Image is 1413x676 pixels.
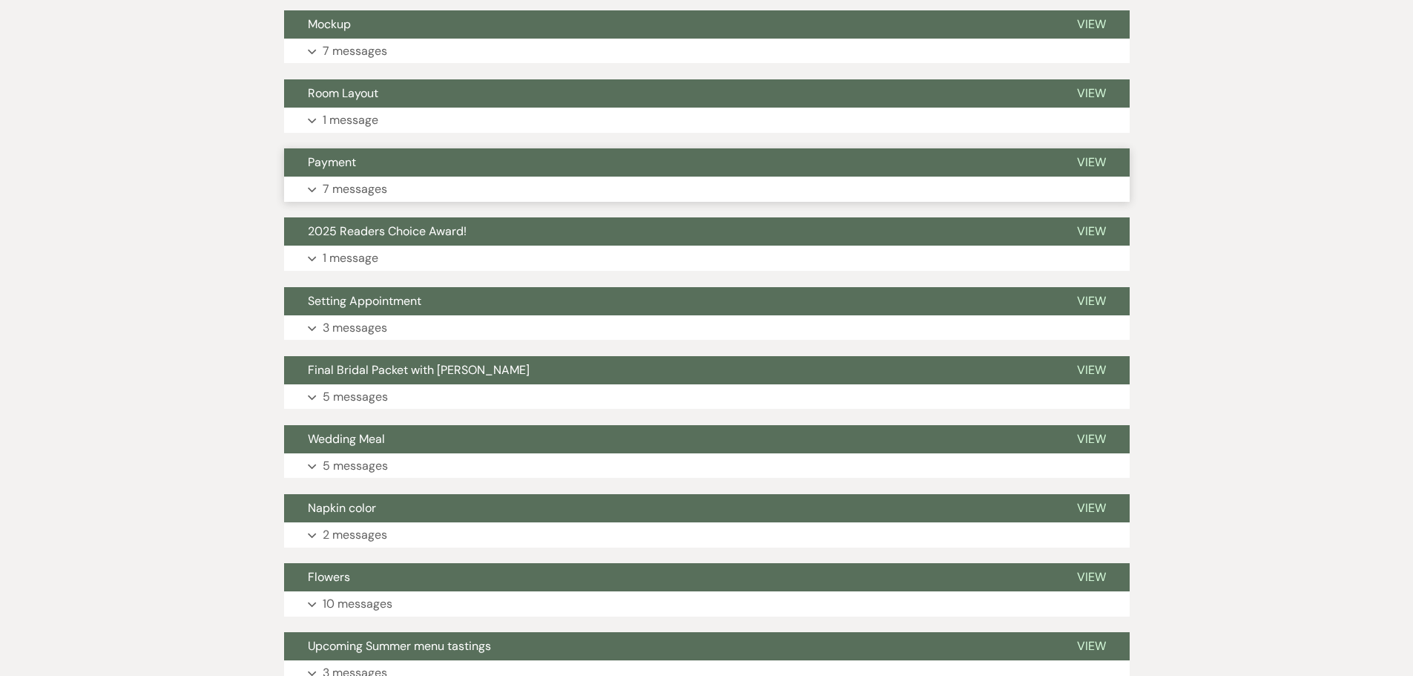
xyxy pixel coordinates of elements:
[284,315,1130,341] button: 3 messages
[284,287,1053,315] button: Setting Appointment
[308,431,385,447] span: Wedding Meal
[308,362,530,378] span: Final Bridal Packet with [PERSON_NAME]
[1053,563,1130,591] button: View
[323,594,392,614] p: 10 messages
[284,563,1053,591] button: Flowers
[284,246,1130,271] button: 1 message
[1053,217,1130,246] button: View
[1053,79,1130,108] button: View
[284,148,1053,177] button: Payment
[284,522,1130,548] button: 2 messages
[308,569,350,585] span: Flowers
[323,387,388,407] p: 5 messages
[1077,638,1106,654] span: View
[1053,425,1130,453] button: View
[1077,85,1106,101] span: View
[1053,632,1130,660] button: View
[1077,431,1106,447] span: View
[284,79,1053,108] button: Room Layout
[1077,293,1106,309] span: View
[284,453,1130,479] button: 5 messages
[1077,223,1106,239] span: View
[308,223,467,239] span: 2025 Readers Choice Award!
[284,494,1053,522] button: Napkin color
[323,318,387,338] p: 3 messages
[1053,287,1130,315] button: View
[284,384,1130,410] button: 5 messages
[284,425,1053,453] button: Wedding Meal
[323,111,378,130] p: 1 message
[308,293,421,309] span: Setting Appointment
[1077,500,1106,516] span: View
[1077,362,1106,378] span: View
[308,500,376,516] span: Napkin color
[284,356,1053,384] button: Final Bridal Packet with [PERSON_NAME]
[1053,148,1130,177] button: View
[1077,16,1106,32] span: View
[284,39,1130,64] button: 7 messages
[323,180,387,199] p: 7 messages
[284,177,1130,202] button: 7 messages
[284,10,1053,39] button: Mockup
[323,249,378,268] p: 1 message
[284,217,1053,246] button: 2025 Readers Choice Award!
[308,16,351,32] span: Mockup
[323,42,387,61] p: 7 messages
[308,638,491,654] span: Upcoming Summer menu tastings
[323,525,387,545] p: 2 messages
[1053,10,1130,39] button: View
[323,456,388,476] p: 5 messages
[308,154,356,170] span: Payment
[308,85,378,101] span: Room Layout
[1053,494,1130,522] button: View
[284,108,1130,133] button: 1 message
[1077,154,1106,170] span: View
[284,591,1130,617] button: 10 messages
[1077,569,1106,585] span: View
[284,632,1053,660] button: Upcoming Summer menu tastings
[1053,356,1130,384] button: View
